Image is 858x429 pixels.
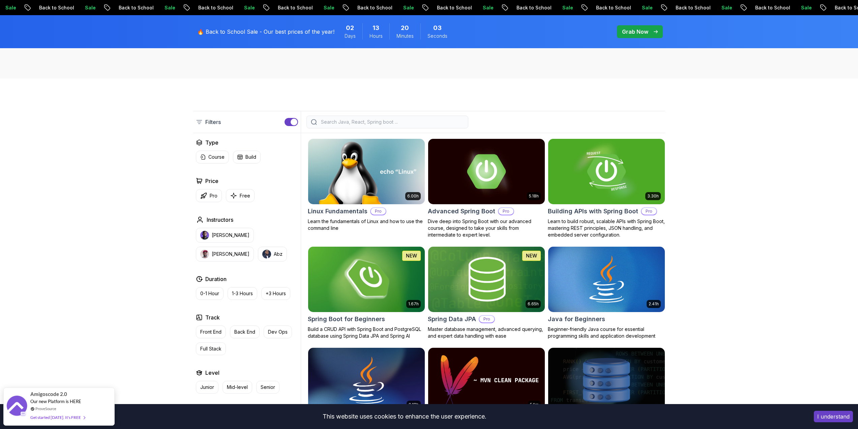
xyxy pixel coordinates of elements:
[373,23,379,33] span: 13 Hours
[197,28,334,36] p: 🔥 Back to School Sale - Our best prices of the year!
[814,411,853,422] button: Accept cookies
[409,402,419,407] p: 9.18h
[196,151,229,163] button: Course
[396,33,414,39] span: Minutes
[205,313,220,321] h2: Track
[427,33,447,39] span: Seconds
[308,314,385,324] h2: Spring Boot for Beginners
[271,4,317,11] p: Back to School
[200,384,214,391] p: Junior
[261,384,275,391] p: Senior
[408,301,419,307] p: 1.67h
[649,301,659,307] p: 2.41h
[406,252,417,259] p: NEW
[237,4,259,11] p: Sale
[228,287,257,300] button: 1-3 Hours
[510,4,556,11] p: Back to School
[240,192,250,199] p: Free
[346,23,354,33] span: 2 Days
[196,247,254,262] button: instructor img[PERSON_NAME]
[548,247,665,312] img: Java for Beginners card
[428,139,545,204] img: Advanced Spring Boot card
[200,290,219,297] p: 0-1 Hour
[274,251,283,257] p: Abz
[5,409,804,424] div: This website uses cookies to enhance the user experience.
[210,192,217,199] p: Pro
[30,399,81,404] span: Our new Platform is HERE
[196,342,226,355] button: Full Stack
[351,4,396,11] p: Back to School
[205,275,227,283] h2: Duration
[205,177,218,185] h2: Price
[200,231,209,240] img: instructor img
[528,301,539,307] p: 6.65h
[308,139,425,204] img: Linux Fundamentals card
[548,348,665,413] img: Advanced Databases card
[428,314,476,324] h2: Spring Data JPA
[305,245,427,313] img: Spring Boot for Beginners card
[196,326,226,338] button: Front End
[428,348,545,413] img: Maven Essentials card
[345,33,356,39] span: Days
[233,151,261,163] button: Build
[227,384,248,391] p: Mid-level
[308,326,425,339] p: Build a CRUD API with Spring Boot and PostgreSQL database using Spring Data JPA and Spring AI
[622,28,648,36] p: Grab Now
[428,139,545,238] a: Advanced Spring Boot card5.18hAdvanced Spring BootProDive deep into Spring Boot with our advanced...
[479,316,494,323] p: Pro
[529,193,539,199] p: 5.18h
[748,4,794,11] p: Back to School
[369,33,383,39] span: Hours
[428,326,545,339] p: Master database management, advanced querying, and expert data handling with ease
[112,4,158,11] p: Back to School
[530,402,539,407] p: 54m
[308,218,425,232] p: Learn the fundamentals of Linux and how to use the command line
[308,207,367,216] h2: Linux Fundamentals
[428,247,545,312] img: Spring Data JPA card
[794,4,816,11] p: Sale
[548,207,638,216] h2: Building APIs with Spring Boot
[430,4,476,11] p: Back to School
[476,4,498,11] p: Sale
[548,218,665,238] p: Learn to build robust, scalable APIs with Spring Boot, mastering REST principles, JSON handling, ...
[230,326,260,338] button: Back End
[526,252,537,259] p: NEW
[715,4,736,11] p: Sale
[200,329,221,335] p: Front End
[548,326,665,339] p: Beginner-friendly Java course for essential programming skills and application development
[196,228,254,243] button: instructor img[PERSON_NAME]
[207,216,233,224] h2: Instructors
[208,154,225,160] p: Course
[407,193,419,199] p: 6.00h
[642,208,656,215] p: Pro
[548,314,605,324] h2: Java for Beginners
[196,287,224,300] button: 0-1 Hour
[205,369,219,377] h2: Level
[256,381,279,394] button: Senior
[200,250,209,258] img: instructor img
[234,329,255,335] p: Back End
[191,4,237,11] p: Back to School
[245,154,256,160] p: Build
[669,4,715,11] p: Back to School
[212,232,249,239] p: [PERSON_NAME]
[428,218,545,238] p: Dive deep into Spring Boot with our advanced course, designed to take your skills from intermedia...
[635,4,657,11] p: Sale
[548,139,665,204] img: Building APIs with Spring Boot card
[262,250,271,258] img: instructor img
[589,4,635,11] p: Back to School
[7,396,27,418] img: provesource social proof notification image
[205,118,221,126] p: Filters
[200,345,221,352] p: Full Stack
[35,406,56,411] a: ProveSource
[30,390,67,398] span: Amigoscode 2.0
[320,119,464,125] input: Search Java, React, Spring boot ...
[556,4,577,11] p: Sale
[223,381,252,394] button: Mid-level
[499,208,513,215] p: Pro
[647,193,659,199] p: 3.30h
[226,189,255,202] button: Free
[232,290,253,297] p: 1-3 Hours
[30,413,85,421] div: Get started [DATE]. It's FREE
[428,207,495,216] h2: Advanced Spring Boot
